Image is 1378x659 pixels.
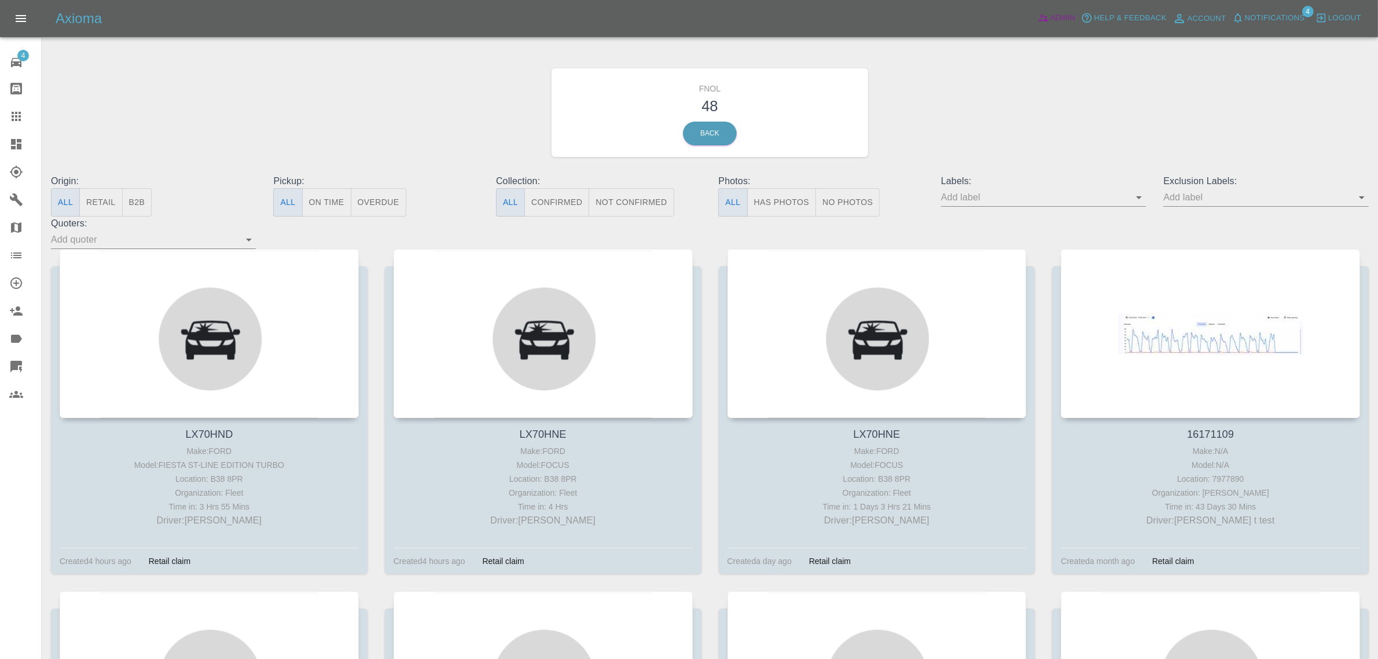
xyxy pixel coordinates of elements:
div: Created a month ago [1061,554,1135,568]
div: Model: FOCUS [730,458,1024,472]
button: Open [241,232,257,248]
div: Organization: Fleet [396,486,690,500]
p: Origin: [51,174,256,188]
button: Open drawer [7,5,35,32]
p: Driver: [PERSON_NAME] [63,514,356,528]
h3: 48 [560,95,859,117]
button: Logout [1313,9,1364,27]
a: 16171109 [1187,429,1234,440]
a: Admin [1035,9,1079,27]
span: 4 [17,50,29,61]
div: Organization: Fleet [730,486,1024,500]
button: Overdue [351,188,406,217]
button: All [718,188,747,217]
button: Notifications [1229,9,1308,27]
button: Not Confirmed [589,188,674,217]
p: Pickup: [273,174,478,188]
button: All [496,188,525,217]
button: B2B [122,188,152,217]
button: Has Photos [747,188,817,217]
span: Admin [1050,12,1076,25]
p: Driver: [PERSON_NAME] [730,514,1024,528]
div: Retail claim [474,554,533,568]
div: Created a day ago [727,554,792,568]
div: Created 4 hours ago [394,554,465,568]
button: Help & Feedback [1078,9,1169,27]
input: Add label [1163,188,1351,206]
button: On Time [302,188,351,217]
div: Make: N/A [1064,444,1357,458]
p: Quoters: [51,217,256,230]
div: Created 4 hours ago [60,554,131,568]
div: Organization: [PERSON_NAME] [1064,486,1357,500]
span: Notifications [1245,12,1305,25]
div: Organization: Fleet [63,486,356,500]
div: Retail claim [140,554,199,568]
p: Driver: [PERSON_NAME] t test [1064,514,1357,528]
div: Retail claim [800,554,859,568]
span: 4 [1302,6,1314,17]
div: Model: FIESTA ST-LINE EDITION TURBO [63,458,356,472]
div: Time in: 1 Days 3 Hrs 21 Mins [730,500,1024,514]
input: Add label [941,188,1129,206]
div: Make: FORD [396,444,690,458]
div: Time in: 4 Hrs [396,500,690,514]
h5: Axioma [56,9,102,28]
div: Location: B38 8PR [396,472,690,486]
p: Driver: [PERSON_NAME] [396,514,690,528]
a: LX70HNE [520,429,567,440]
div: Location: B38 8PR [730,472,1024,486]
div: Model: FOCUS [396,458,690,472]
p: Exclusion Labels: [1163,174,1368,188]
button: All [51,188,80,217]
button: All [273,188,302,217]
div: Location: B38 8PR [63,472,356,486]
h6: FNOL [560,77,859,95]
p: Collection: [496,174,701,188]
input: Add quoter [51,230,238,248]
button: No Photos [815,188,880,217]
div: Time in: 3 Hrs 55 Mins [63,500,356,514]
a: Back [683,122,737,145]
button: Open [1354,189,1370,206]
div: Location: 7977890 [1064,472,1357,486]
div: Time in: 43 Days 30 Mins [1064,500,1357,514]
a: LX70HNE [853,429,900,440]
span: Help & Feedback [1094,12,1166,25]
span: Logout [1328,12,1361,25]
button: Retail [79,188,122,217]
button: Confirmed [524,188,589,217]
a: Account [1170,9,1229,28]
div: Make: FORD [730,444,1024,458]
span: Account [1188,12,1226,25]
div: Retail claim [1144,554,1203,568]
div: Make: FORD [63,444,356,458]
p: Photos: [718,174,923,188]
p: Labels: [941,174,1146,188]
a: LX70HND [185,429,233,440]
button: Open [1131,189,1147,206]
div: Model: N/A [1064,458,1357,472]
